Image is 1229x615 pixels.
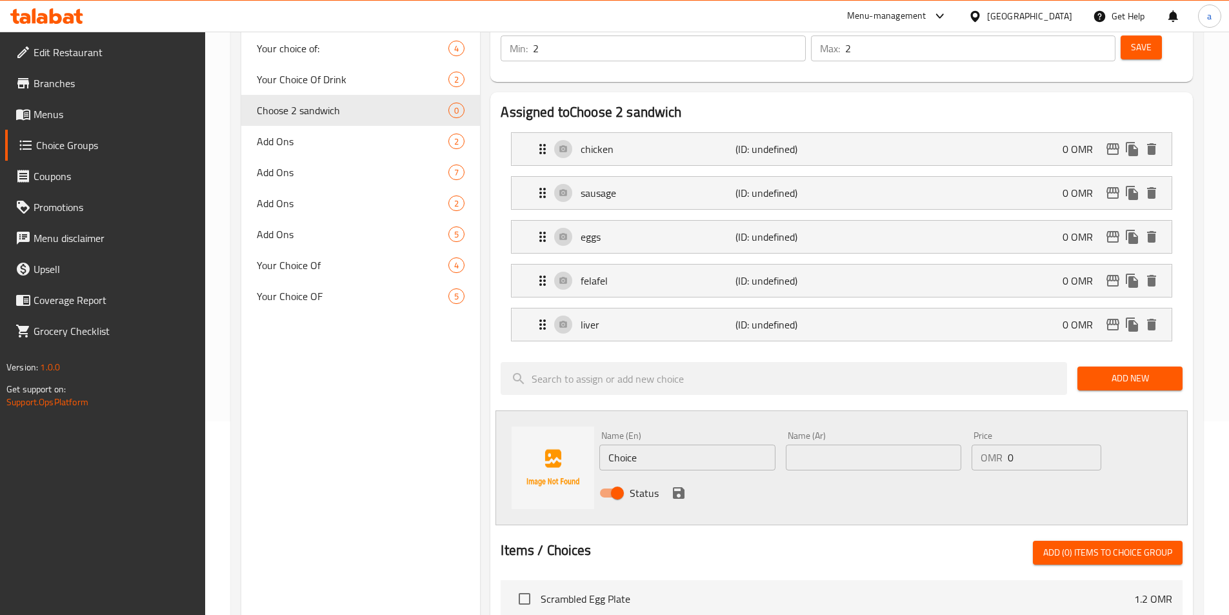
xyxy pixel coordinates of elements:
[34,45,195,60] span: Edit Restaurant
[501,541,591,560] h2: Items / Choices
[5,68,205,99] a: Branches
[5,161,205,192] a: Coupons
[1142,271,1161,290] button: delete
[511,585,538,612] span: Select choice
[1103,139,1123,159] button: edit
[786,445,961,470] input: Enter name Ar
[847,8,926,24] div: Menu-management
[501,362,1067,395] input: search
[599,445,775,470] input: Enter name En
[448,103,465,118] div: Choices
[735,229,839,245] p: (ID: undefined)
[5,223,205,254] a: Menu disclaimer
[257,227,449,242] span: Add Ons
[510,41,528,56] p: Min:
[581,317,735,332] p: liver
[5,254,205,285] a: Upsell
[581,185,735,201] p: sausage
[1123,315,1142,334] button: duplicate
[630,485,659,501] span: Status
[241,188,481,219] div: Add Ons2
[512,221,1172,253] div: Expand
[449,136,464,148] span: 2
[257,103,449,118] span: Choose 2 sandwich
[1123,271,1142,290] button: duplicate
[448,134,465,149] div: Choices
[6,394,88,410] a: Support.OpsPlatform
[5,316,205,347] a: Grocery Checklist
[449,74,464,86] span: 2
[6,359,38,376] span: Version:
[241,250,481,281] div: Your Choice Of4
[1123,183,1142,203] button: duplicate
[34,199,195,215] span: Promotions
[501,103,1183,122] h2: Assigned to Choose 2 sandwich
[1008,445,1101,470] input: Please enter price
[34,261,195,277] span: Upsell
[449,259,464,272] span: 4
[241,95,481,126] div: Choose 2 sandwich0
[512,265,1172,297] div: Expand
[34,168,195,184] span: Coupons
[1063,141,1103,157] p: 0 OMR
[1063,185,1103,201] p: 0 OMR
[501,215,1183,259] li: Expand
[257,257,449,273] span: Your Choice Of
[1142,315,1161,334] button: delete
[1134,591,1172,607] p: 1.2 OMR
[448,41,465,56] div: Choices
[257,196,449,211] span: Add Ons
[34,292,195,308] span: Coverage Report
[1131,39,1152,55] span: Save
[581,141,735,157] p: chicken
[1103,227,1123,247] button: edit
[449,43,464,55] span: 4
[5,192,205,223] a: Promotions
[241,157,481,188] div: Add Ons7
[40,359,60,376] span: 1.0.0
[512,177,1172,209] div: Expand
[512,133,1172,165] div: Expand
[735,273,839,288] p: (ID: undefined)
[1142,139,1161,159] button: delete
[449,197,464,210] span: 2
[1043,545,1172,561] span: Add (0) items to choice group
[1063,229,1103,245] p: 0 OMR
[448,72,465,87] div: Choices
[820,41,840,56] p: Max:
[1103,271,1123,290] button: edit
[34,323,195,339] span: Grocery Checklist
[5,130,205,161] a: Choice Groups
[1121,35,1162,59] button: Save
[541,591,1134,607] span: Scrambled Egg Plate
[501,171,1183,215] li: Expand
[257,72,449,87] span: Your Choice Of Drink
[735,185,839,201] p: (ID: undefined)
[241,64,481,95] div: Your Choice Of Drink2
[449,105,464,117] span: 0
[34,106,195,122] span: Menus
[448,165,465,180] div: Choices
[981,450,1003,465] p: OMR
[1123,227,1142,247] button: duplicate
[5,99,205,130] a: Menus
[448,227,465,242] div: Choices
[449,290,464,303] span: 5
[241,219,481,250] div: Add Ons5
[257,134,449,149] span: Add Ons
[241,281,481,312] div: Your Choice OF5
[257,288,449,304] span: Your Choice OF
[1123,139,1142,159] button: duplicate
[581,273,735,288] p: felafel
[448,196,465,211] div: Choices
[1142,183,1161,203] button: delete
[1103,315,1123,334] button: edit
[5,285,205,316] a: Coverage Report
[34,76,195,91] span: Branches
[241,126,481,157] div: Add Ons2
[1063,317,1103,332] p: 0 OMR
[5,37,205,68] a: Edit Restaurant
[1033,541,1183,565] button: Add (0) items to choice group
[987,9,1072,23] div: [GEOGRAPHIC_DATA]
[257,165,449,180] span: Add Ons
